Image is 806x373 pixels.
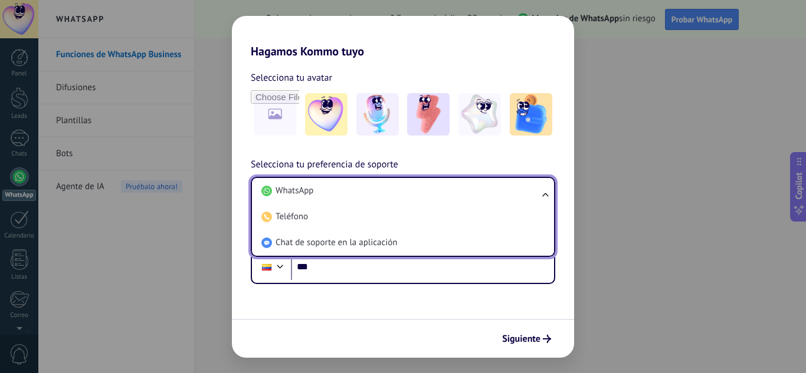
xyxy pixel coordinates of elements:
[255,255,278,279] div: Colombia: + 57
[356,93,399,136] img: -2.jpeg
[251,157,398,173] span: Selecciona tu preferencia de soporte
[458,93,501,136] img: -4.jpeg
[510,93,552,136] img: -5.jpeg
[497,329,556,349] button: Siguiente
[305,93,348,136] img: -1.jpeg
[407,93,450,136] img: -3.jpeg
[276,185,313,197] span: WhatsApp
[251,70,332,85] span: Selecciona tu avatar
[276,237,397,249] span: Chat de soporte en la aplicación
[276,211,308,223] span: Teléfono
[502,335,540,343] span: Siguiente
[232,16,574,58] h2: Hagamos Kommo tuyo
